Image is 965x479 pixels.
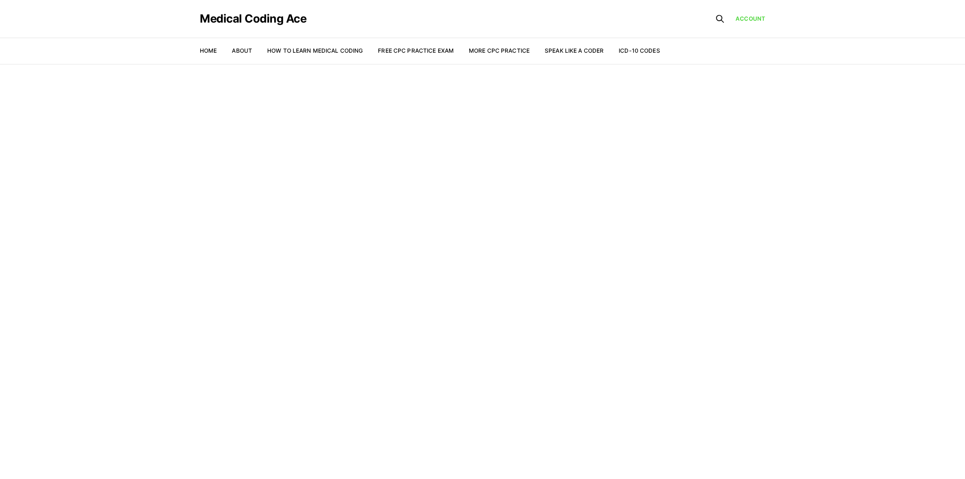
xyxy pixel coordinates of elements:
[545,47,604,54] a: Speak Like a Coder
[378,47,454,54] a: Free CPC Practice Exam
[469,47,530,54] a: More CPC Practice
[267,47,363,54] a: How to Learn Medical Coding
[619,47,660,54] a: ICD-10 Codes
[200,47,217,54] a: Home
[232,47,252,54] a: About
[200,13,306,24] a: Medical Coding Ace
[736,15,765,23] a: Account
